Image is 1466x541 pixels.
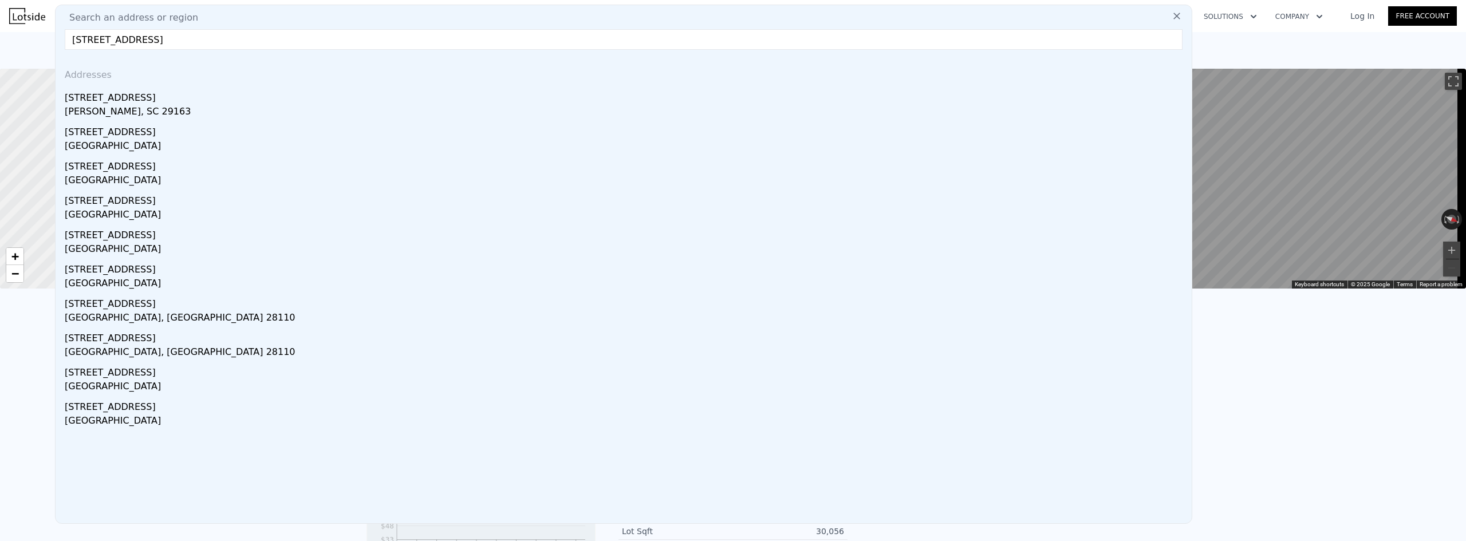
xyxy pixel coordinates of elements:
[1456,209,1463,230] button: Rotate clockwise
[65,121,1187,139] div: [STREET_ADDRESS]
[65,414,1187,430] div: [GEOGRAPHIC_DATA]
[65,258,1187,277] div: [STREET_ADDRESS]
[65,242,1187,258] div: [GEOGRAPHIC_DATA]
[1266,6,1332,27] button: Company
[60,59,1187,86] div: Addresses
[65,105,1187,121] div: [PERSON_NAME], SC 29163
[65,361,1187,380] div: [STREET_ADDRESS]
[6,265,23,282] a: Zoom out
[1337,10,1388,22] a: Log In
[65,293,1187,311] div: [STREET_ADDRESS]
[9,8,45,24] img: Lotside
[65,277,1187,293] div: [GEOGRAPHIC_DATA]
[1388,6,1457,26] a: Free Account
[1443,259,1460,277] button: Zoom out
[65,327,1187,345] div: [STREET_ADDRESS]
[733,526,844,537] div: 30,056
[65,86,1187,105] div: [STREET_ADDRESS]
[65,380,1187,396] div: [GEOGRAPHIC_DATA]
[11,249,19,263] span: +
[65,173,1187,189] div: [GEOGRAPHIC_DATA]
[60,11,198,25] span: Search an address or region
[65,208,1187,224] div: [GEOGRAPHIC_DATA]
[65,345,1187,361] div: [GEOGRAPHIC_DATA], [GEOGRAPHIC_DATA] 28110
[11,266,19,281] span: −
[65,29,1183,50] input: Enter an address, city, region, neighborhood or zip code
[1397,281,1413,287] a: Terms (opens in new tab)
[1441,209,1448,230] button: Rotate counterclockwise
[381,522,394,530] tspan: $48
[1195,6,1266,27] button: Solutions
[65,396,1187,414] div: [STREET_ADDRESS]
[1441,211,1463,227] button: Reset the view
[6,248,23,265] a: Zoom in
[65,311,1187,327] div: [GEOGRAPHIC_DATA], [GEOGRAPHIC_DATA] 28110
[1351,281,1390,287] span: © 2025 Google
[1443,242,1460,259] button: Zoom in
[622,526,733,537] div: Lot Sqft
[65,224,1187,242] div: [STREET_ADDRESS]
[1420,281,1463,287] a: Report a problem
[65,155,1187,173] div: [STREET_ADDRESS]
[1445,73,1462,90] button: Toggle fullscreen view
[65,189,1187,208] div: [STREET_ADDRESS]
[65,139,1187,155] div: [GEOGRAPHIC_DATA]
[1295,281,1344,289] button: Keyboard shortcuts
